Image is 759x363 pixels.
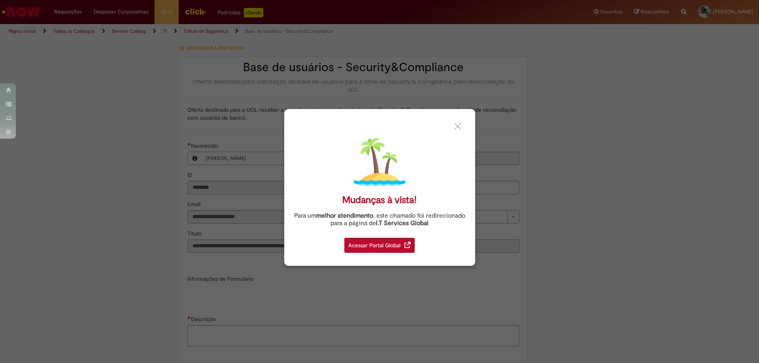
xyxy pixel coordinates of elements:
[354,136,406,188] img: island.png
[290,212,469,227] div: Para um , este chamado foi redirecionado para a página de
[342,194,417,206] div: Mudanças à vista!
[454,123,461,130] img: close_button_grey.png
[376,215,429,227] a: I.T Services Global
[344,238,415,253] div: Acessar Portal Global
[344,233,415,253] a: Acessar Portal Global
[316,212,373,220] strong: melhor atendimento
[404,242,411,248] img: redirect_link.png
